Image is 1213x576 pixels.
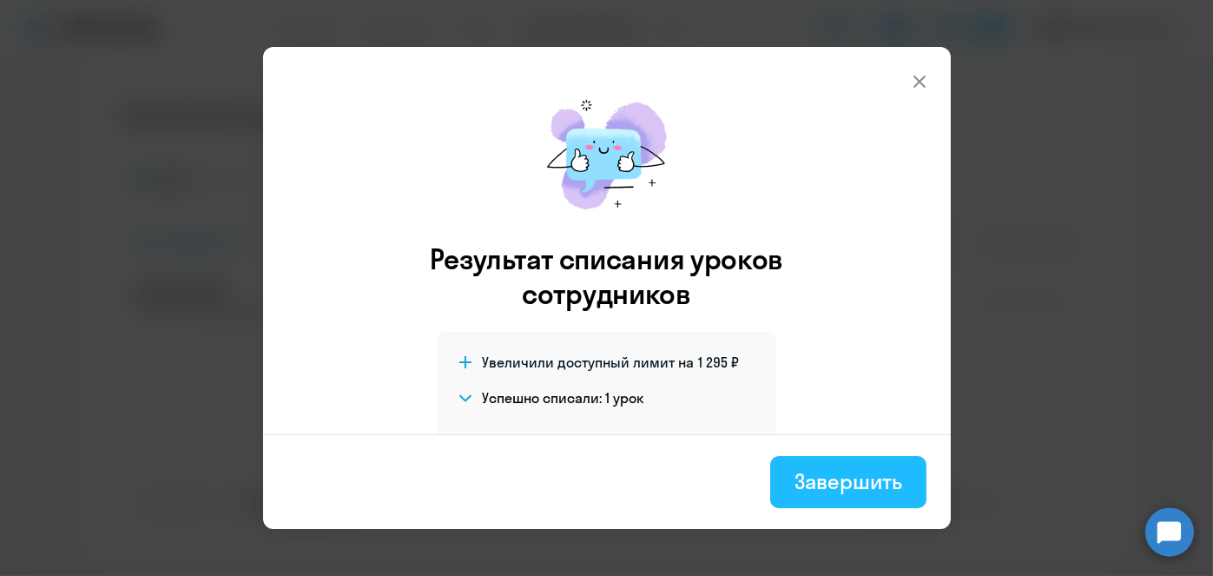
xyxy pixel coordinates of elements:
span: Увеличили доступный лимит на [483,353,695,372]
div: Завершить [794,467,901,495]
button: Завершить [770,456,926,508]
span: 1 295 ₽ [699,353,740,372]
h3: Результат списания уроков сотрудников [406,242,808,311]
img: mirage-message.png [529,82,685,228]
h4: Успешно списали: 1 урок [483,388,645,407]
